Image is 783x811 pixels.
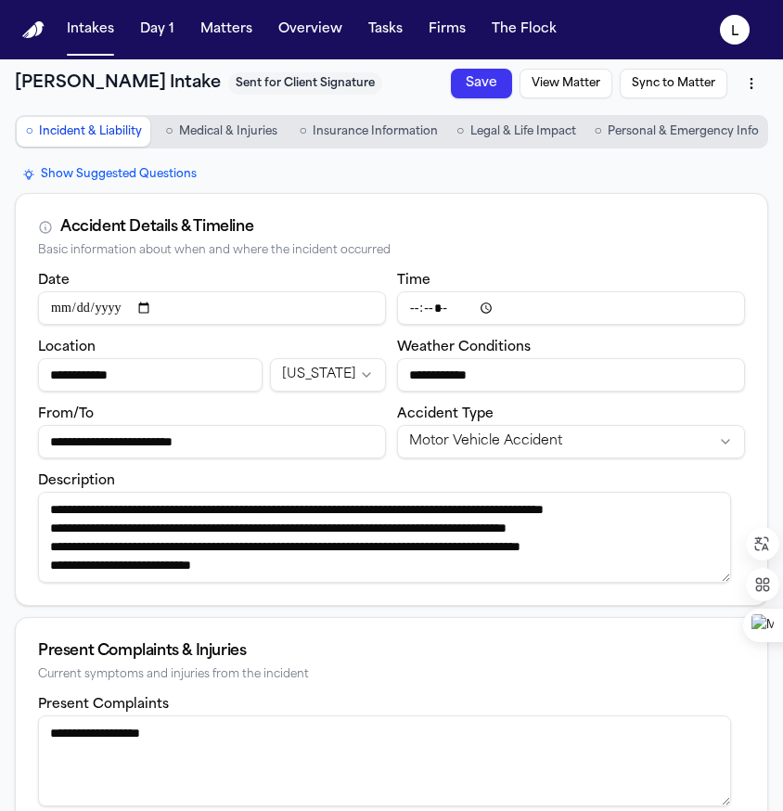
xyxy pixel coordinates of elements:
button: Save [451,69,512,98]
span: ○ [456,122,464,141]
textarea: Present complaints [38,715,731,806]
button: Go to Medical & Injuries [154,117,288,147]
label: Present Complaints [38,698,169,712]
button: Incident state [270,358,386,392]
button: View Matter [520,69,612,98]
label: Description [38,474,115,488]
input: From/To destination [38,425,386,458]
label: Accident Type [397,407,494,421]
button: Day 1 [133,13,182,46]
button: Go to Incident & Liability [17,117,150,147]
span: ○ [300,122,307,141]
button: Go to Legal & Life Impact [449,117,583,147]
button: The Flock [484,13,564,46]
div: Present Complaints & Injuries [38,640,745,663]
div: Current symptoms and injuries from the incident [38,668,745,682]
span: Insurance Information [313,124,438,139]
span: Incident & Liability [39,124,142,139]
label: Time [397,274,430,288]
button: Show Suggested Questions [15,163,204,186]
input: Incident location [38,358,263,392]
button: Overview [271,13,350,46]
div: Accident Details & Timeline [60,216,253,238]
button: Matters [193,13,260,46]
button: Intakes [59,13,122,46]
div: Basic information about when and where the incident occurred [38,244,745,258]
button: Go to Insurance Information [292,117,445,147]
span: Medical & Injuries [179,124,277,139]
textarea: Incident description [38,492,731,583]
button: Go to Personal & Emergency Info [587,117,766,147]
label: Date [38,274,70,288]
input: Incident date [38,291,386,325]
label: Weather Conditions [397,341,531,354]
a: Home [22,21,45,39]
input: Weather conditions [397,358,745,392]
span: ○ [25,122,32,141]
label: From/To [38,407,94,421]
button: More actions [735,67,768,100]
input: Incident time [397,291,745,325]
button: Firms [421,13,473,46]
span: Sent for Client Signature [228,72,382,95]
button: Sync to Matter [620,69,727,98]
button: Tasks [361,13,410,46]
span: ○ [165,122,173,141]
h1: [PERSON_NAME] Intake [15,71,221,97]
img: Finch Logo [22,21,45,39]
span: ○ [595,122,602,141]
label: Location [38,341,96,354]
span: Personal & Emergency Info [608,124,759,139]
span: Legal & Life Impact [470,124,576,139]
